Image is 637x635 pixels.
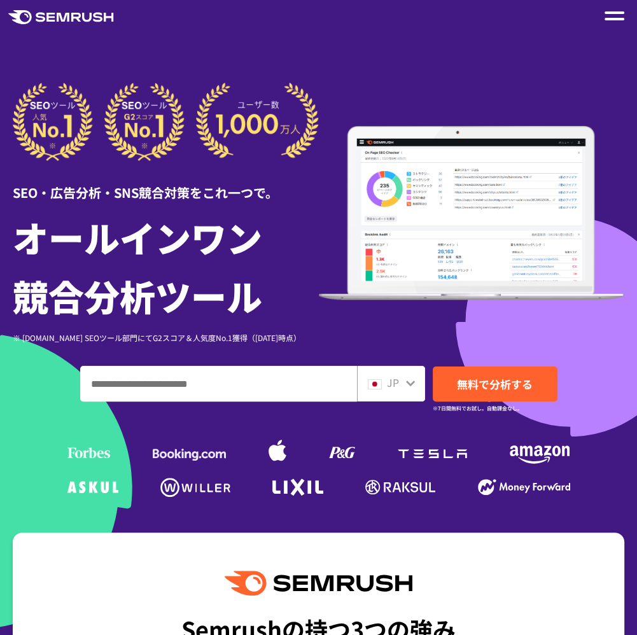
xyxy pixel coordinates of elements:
input: ドメイン、キーワードまたはURLを入力してください [81,366,356,401]
h1: オールインワン 競合分析ツール [13,208,319,325]
a: 無料で分析する [433,366,557,401]
div: ※ [DOMAIN_NAME] SEOツール部門にてG2スコア＆人気度No.1獲得（[DATE]時点） [13,331,319,344]
div: SEO・広告分析・SNS競合対策をこれ一つで。 [13,161,319,205]
span: JP [387,375,399,390]
span: 無料で分析する [457,376,533,392]
img: Semrush [225,571,412,596]
small: ※7日間無料でお試し。自動課金なし。 [433,402,522,414]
